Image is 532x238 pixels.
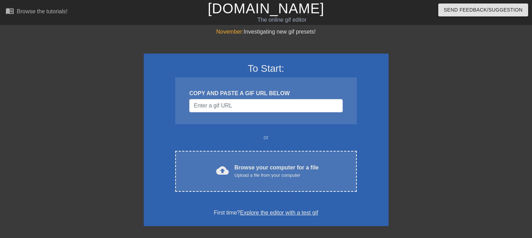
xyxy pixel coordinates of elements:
a: [DOMAIN_NAME] [208,1,324,16]
div: Browse your computer for a file [234,163,319,179]
div: The online gif editor [181,16,383,24]
span: cloud_upload [216,164,229,177]
div: or [162,133,370,142]
span: November: [216,29,243,35]
div: First time? [153,209,380,217]
div: COPY AND PASTE A GIF URL BELOW [189,89,342,98]
input: Username [189,99,342,112]
span: Send Feedback/Suggestion [444,6,523,14]
a: Browse the tutorials! [6,7,68,17]
div: Upload a file from your computer [234,172,319,179]
span: menu_book [6,7,14,15]
div: Browse the tutorials! [17,8,68,14]
h3: To Start: [153,63,380,75]
div: Investigating new gif presets! [144,28,389,36]
button: Send Feedback/Suggestion [438,3,528,16]
a: Explore the editor with a test gif [240,210,318,216]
